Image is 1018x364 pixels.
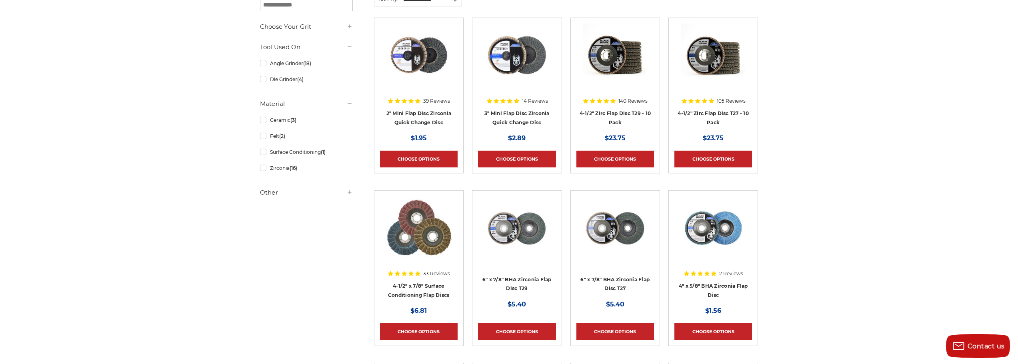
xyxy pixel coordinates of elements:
a: Black Hawk Abrasives 2-inch Zirconia Flap Disc with 60 Grit Zirconia for Smooth Finishing [380,24,458,101]
span: Contact us [968,342,1005,350]
a: Choose Options [478,323,556,340]
a: Choose Options [576,151,654,167]
span: 140 Reviews [618,99,648,103]
a: Zirconia [260,161,353,175]
span: (18) [303,60,311,66]
a: Choose Options [674,323,752,340]
img: BHA 3" Quick Change 60 Grit Flap Disc for Fine Grinding and Finishing [485,24,549,88]
span: $5.40 [606,300,624,308]
span: 33 Reviews [423,271,450,276]
span: 2 Reviews [719,271,743,276]
span: (3) [290,117,296,123]
a: 3" Mini Flap Disc Zirconia Quick Change Disc [484,110,550,125]
a: 4-1/2" x 7/8" Surface Conditioning Flap Discs [388,283,450,298]
a: Black Hawk 4-1/2" x 7/8" Flap Disc Type 27 - 10 Pack [674,24,752,101]
a: Choose Options [478,151,556,167]
span: (1) [321,149,326,155]
a: Die Grinder [260,72,353,86]
span: $23.75 [703,134,724,142]
span: (2) [279,133,285,139]
a: 4" x 5/8" BHA Zirconia Flap Disc [679,283,748,298]
a: Scotch brite flap discs [380,196,458,274]
img: 4-inch BHA Zirconia flap disc with 40 grit designed for aggressive metal sanding and grinding [681,196,745,260]
span: (4) [297,76,304,82]
a: 4-inch BHA Zirconia flap disc with 40 grit designed for aggressive metal sanding and grinding [674,196,752,274]
a: Choose Options [380,151,458,167]
img: Black Hawk 6 inch T29 coarse flap discs, 36 grit for efficient material removal [485,196,549,260]
h5: Tool Used On [260,42,353,52]
span: (16) [290,165,297,171]
img: Coarse 36 grit BHA Zirconia flap disc, 6-inch, flat T27 for aggressive material removal [583,196,647,260]
a: 6" x 7/8" BHA Zirconia Flap Disc T29 [482,276,552,292]
a: Choose Options [380,323,458,340]
a: BHA 3" Quick Change 60 Grit Flap Disc for Fine Grinding and Finishing [478,24,556,101]
a: 6" x 7/8" BHA Zirconia Flap Disc T27 [580,276,650,292]
img: Scotch brite flap discs [386,196,452,260]
a: Ceramic [260,113,353,127]
img: 4.5" Black Hawk Zirconia Flap Disc 10 Pack [583,24,647,88]
img: Black Hawk Abrasives 2-inch Zirconia Flap Disc with 60 Grit Zirconia for Smooth Finishing [387,24,451,88]
a: Surface Conditioning [260,145,353,159]
span: $5.40 [508,300,526,308]
span: 14 Reviews [522,99,548,103]
span: $1.95 [411,134,427,142]
span: $23.75 [605,134,626,142]
h5: Material [260,99,353,109]
h5: Other [260,188,353,197]
img: Black Hawk 4-1/2" x 7/8" Flap Disc Type 27 - 10 Pack [681,24,745,88]
a: 4-1/2" Zirc Flap Disc T27 - 10 Pack [678,110,749,125]
a: Felt [260,129,353,143]
span: $1.56 [705,307,721,314]
a: Coarse 36 grit BHA Zirconia flap disc, 6-inch, flat T27 for aggressive material removal [576,196,654,274]
a: Choose Options [576,323,654,340]
span: 39 Reviews [423,99,450,103]
span: $2.89 [508,134,526,142]
a: Angle Grinder [260,56,353,70]
a: 2" Mini Flap Disc Zirconia Quick Change Disc [386,110,452,125]
a: Black Hawk 6 inch T29 coarse flap discs, 36 grit for efficient material removal [478,196,556,274]
span: 105 Reviews [717,99,746,103]
a: 4-1/2" Zirc Flap Disc T29 - 10 Pack [580,110,651,125]
button: Contact us [946,334,1010,358]
a: 4.5" Black Hawk Zirconia Flap Disc 10 Pack [576,24,654,101]
a: Choose Options [674,151,752,167]
span: $6.81 [410,307,427,314]
h5: Choose Your Grit [260,22,353,32]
